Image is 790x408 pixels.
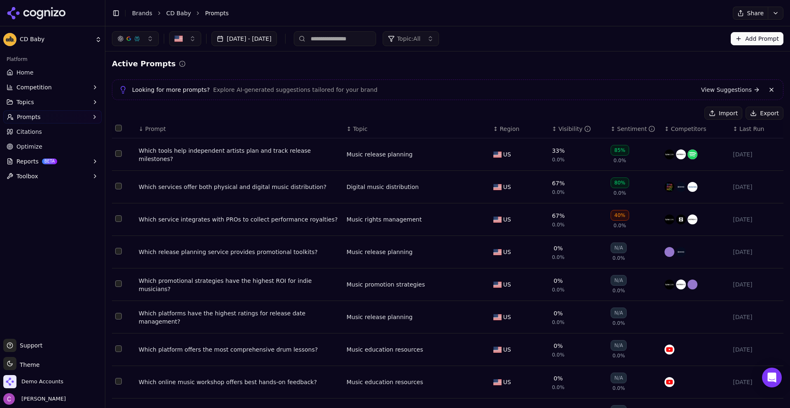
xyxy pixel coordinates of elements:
[688,182,697,192] img: routenote
[346,183,418,191] div: Digital music distribution
[346,125,487,133] div: ↕Topic
[16,341,42,350] span: Support
[139,215,340,224] a: Which service integrates with PROs to collect performance royalties?
[552,254,565,261] span: 0.0%
[554,309,563,317] div: 0%
[607,120,661,138] th: sentiment
[115,345,122,352] button: Select row 78
[346,378,423,386] a: Music education resources
[3,33,16,46] img: CD Baby
[503,345,511,354] span: US
[493,314,502,320] img: US flag
[3,66,102,79] a: Home
[733,280,780,289] div: [DATE]
[612,287,625,294] span: 0.0%
[688,149,697,159] img: spotify
[343,120,490,138] th: Topic
[500,125,520,133] span: Region
[733,150,780,159] div: [DATE]
[139,345,340,354] div: Which platform offers the most comprehensive drum lessons?
[353,125,367,133] span: Topic
[139,277,340,293] a: Which promotional strategies have the highest ROI for indie musicians?
[3,125,102,138] a: Citations
[139,378,340,386] div: Which online music workshop offers best hands-on feedback?
[676,214,686,224] img: songtrust
[552,319,565,326] span: 0.0%
[613,222,626,229] span: 0.0%
[617,125,655,133] div: Sentiment
[612,352,625,359] span: 0.0%
[16,157,39,166] span: Reports
[346,280,425,289] a: Music promotion strategies
[493,347,502,353] img: US flag
[115,125,122,131] button: Select all rows
[132,10,152,16] a: Brands
[503,215,511,224] span: US
[611,308,627,318] div: N/A
[115,150,122,157] button: Select row 53
[211,31,277,46] button: [DATE] - [DATE]
[733,215,780,224] div: [DATE]
[548,120,607,138] th: brandMentionRate
[503,313,511,321] span: US
[665,280,674,289] img: tunecore
[552,287,565,293] span: 0.0%
[503,280,511,289] span: US
[3,375,16,388] img: Demo Accounts
[490,120,549,138] th: Region
[139,183,340,191] a: Which services offer both physical and digital music distribution?
[503,248,511,256] span: US
[174,35,183,43] img: United States
[733,378,780,386] div: [DATE]
[397,35,421,43] span: Topic: All
[762,368,782,387] div: Open Intercom Messenger
[552,147,565,155] div: 33%
[346,215,422,224] a: Music rights management
[115,378,122,385] button: Select row 56
[115,313,122,319] button: Select row 86
[21,378,63,385] span: Demo Accounts
[145,125,166,133] span: Prompt
[3,81,102,94] button: Competition
[731,32,783,45] button: Add Prompt
[554,374,563,382] div: 0%
[17,113,41,121] span: Prompts
[3,96,102,109] button: Topics
[493,249,502,255] img: US flag
[665,247,674,257] img: submithub
[730,120,783,138] th: Last Run
[3,53,102,66] div: Platform
[493,184,502,190] img: US flag
[665,149,674,159] img: tunecore
[733,7,768,20] button: Share
[665,377,674,387] img: youtube
[16,68,33,77] span: Home
[554,342,563,350] div: 0%
[139,147,340,163] div: Which tools help independent artists plan and track release milestones?
[661,120,730,138] th: Competitors
[554,277,563,285] div: 0%
[493,152,502,158] img: US flag
[611,125,658,133] div: ↕Sentiment
[733,125,780,133] div: ↕Last Run
[205,9,229,17] span: Prompts
[665,182,674,192] img: symphonic distribution
[503,183,511,191] span: US
[493,217,502,223] img: US flag
[42,159,57,164] span: BETA
[3,140,102,153] a: Optimize
[16,98,34,106] span: Topics
[733,345,780,354] div: [DATE]
[611,145,629,156] div: 85%
[611,340,627,351] div: N/A
[676,182,686,192] img: ditto music
[552,125,604,133] div: ↕Visibility
[139,125,340,133] div: ↓Prompt
[18,395,66,403] span: [PERSON_NAME]
[704,107,742,120] button: Import
[3,155,102,168] button: ReportsBETA
[346,345,423,354] a: Music education resources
